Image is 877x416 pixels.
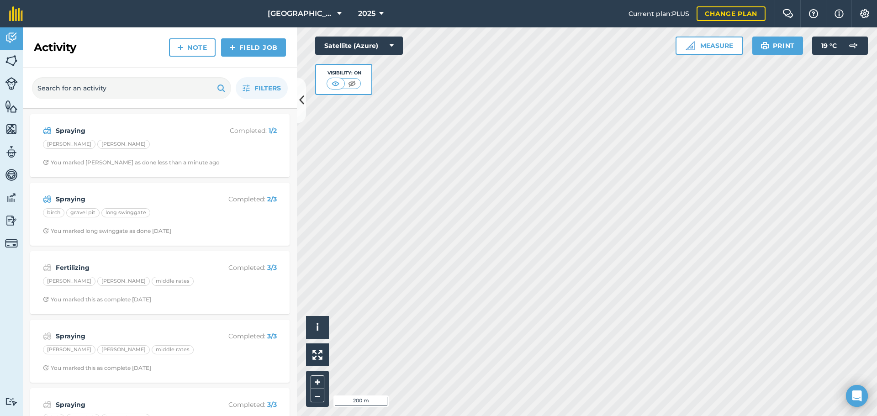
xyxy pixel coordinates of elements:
strong: Spraying [56,400,201,410]
button: Satellite (Azure) [315,37,403,55]
div: You marked [PERSON_NAME] as done less than a minute ago [43,159,220,166]
img: Four arrows, one pointing top left, one top right, one bottom right and the last bottom left [312,350,322,360]
div: [PERSON_NAME] [43,140,95,149]
img: svg+xml;base64,PD94bWwgdmVyc2lvbj0iMS4wIiBlbmNvZGluZz0idXRmLTgiPz4KPCEtLSBHZW5lcmF0b3I6IEFkb2JlIE... [5,397,18,406]
div: You marked long swinggate as done [DATE] [43,227,171,235]
img: svg+xml;base64,PD94bWwgdmVyc2lvbj0iMS4wIiBlbmNvZGluZz0idXRmLTgiPz4KPCEtLSBHZW5lcmF0b3I6IEFkb2JlIE... [5,145,18,159]
div: You marked this as complete [DATE] [43,296,151,303]
strong: 3 / 3 [267,400,277,409]
img: svg+xml;base64,PD94bWwgdmVyc2lvbj0iMS4wIiBlbmNvZGluZz0idXRmLTgiPz4KPCEtLSBHZW5lcmF0b3I6IEFkb2JlIE... [5,77,18,90]
button: Measure [676,37,743,55]
strong: 2 / 3 [267,195,277,203]
strong: 1 / 2 [269,126,277,135]
strong: Spraying [56,331,201,341]
div: You marked this as complete [DATE] [43,364,151,372]
p: Completed : [204,331,277,341]
img: svg+xml;base64,PD94bWwgdmVyc2lvbj0iMS4wIiBlbmNvZGluZz0idXRmLTgiPz4KPCEtLSBHZW5lcmF0b3I6IEFkb2JlIE... [43,262,52,273]
a: SprayingCompleted: 2/3birchgravel pitlong swinggateClock with arrow pointing clockwiseYou marked ... [36,188,284,240]
a: SprayingCompleted: 3/3[PERSON_NAME][PERSON_NAME]middle ratesClock with arrow pointing clockwiseYo... [36,325,284,377]
div: [PERSON_NAME] [97,277,150,286]
div: long swinggate [101,208,150,217]
a: SprayingCompleted: 1/2[PERSON_NAME][PERSON_NAME]Clock with arrow pointing clockwiseYou marked [PE... [36,120,284,172]
img: svg+xml;base64,PHN2ZyB4bWxucz0iaHR0cDovL3d3dy53My5vcmcvMjAwMC9zdmciIHdpZHRoPSI1NiIgaGVpZ2h0PSI2MC... [5,100,18,113]
span: 19 ° C [821,37,837,55]
span: Filters [254,83,281,93]
button: Filters [236,77,288,99]
div: [PERSON_NAME] [43,277,95,286]
img: Clock with arrow pointing clockwise [43,365,49,371]
img: A cog icon [859,9,870,18]
img: svg+xml;base64,PD94bWwgdmVyc2lvbj0iMS4wIiBlbmNvZGluZz0idXRmLTgiPz4KPCEtLSBHZW5lcmF0b3I6IEFkb2JlIE... [5,168,18,182]
img: Clock with arrow pointing clockwise [43,296,49,302]
h2: Activity [34,40,76,55]
img: svg+xml;base64,PHN2ZyB4bWxucz0iaHR0cDovL3d3dy53My5vcmcvMjAwMC9zdmciIHdpZHRoPSIxOSIgaGVpZ2h0PSIyNC... [217,83,226,94]
img: svg+xml;base64,PHN2ZyB4bWxucz0iaHR0cDovL3d3dy53My5vcmcvMjAwMC9zdmciIHdpZHRoPSIxNyIgaGVpZ2h0PSIxNy... [835,8,844,19]
img: Two speech bubbles overlapping with the left bubble in the forefront [782,9,793,18]
p: Completed : [204,263,277,273]
a: Note [169,38,216,57]
img: svg+xml;base64,PHN2ZyB4bWxucz0iaHR0cDovL3d3dy53My5vcmcvMjAwMC9zdmciIHdpZHRoPSIxNCIgaGVpZ2h0PSIyNC... [177,42,184,53]
div: [PERSON_NAME] [43,345,95,354]
div: birch [43,208,64,217]
button: i [306,316,329,339]
strong: 3 / 3 [267,332,277,340]
img: svg+xml;base64,PHN2ZyB4bWxucz0iaHR0cDovL3d3dy53My5vcmcvMjAwMC9zdmciIHdpZHRoPSI1MCIgaGVpZ2h0PSI0MC... [330,79,341,88]
strong: Spraying [56,194,201,204]
button: 19 °C [812,37,868,55]
span: i [316,321,319,333]
button: – [311,389,324,402]
a: Field Job [221,38,286,57]
p: Completed : [204,400,277,410]
div: Visibility: On [327,69,361,77]
img: svg+xml;base64,PHN2ZyB4bWxucz0iaHR0cDovL3d3dy53My5vcmcvMjAwMC9zdmciIHdpZHRoPSI1NiIgaGVpZ2h0PSI2MC... [5,54,18,68]
a: Change plan [697,6,766,21]
span: [GEOGRAPHIC_DATA] [268,8,333,19]
p: Completed : [204,194,277,204]
div: gravel pit [66,208,100,217]
span: Current plan : PLUS [629,9,689,19]
img: svg+xml;base64,PHN2ZyB4bWxucz0iaHR0cDovL3d3dy53My5vcmcvMjAwMC9zdmciIHdpZHRoPSI1MCIgaGVpZ2h0PSI0MC... [346,79,358,88]
div: [PERSON_NAME] [97,345,150,354]
strong: Fertilizing [56,263,201,273]
img: Clock with arrow pointing clockwise [43,228,49,234]
div: middle rates [152,277,194,286]
img: svg+xml;base64,PD94bWwgdmVyc2lvbj0iMS4wIiBlbmNvZGluZz0idXRmLTgiPz4KPCEtLSBHZW5lcmF0b3I6IEFkb2JlIE... [844,37,862,55]
img: Ruler icon [686,41,695,50]
input: Search for an activity [32,77,231,99]
img: svg+xml;base64,PD94bWwgdmVyc2lvbj0iMS4wIiBlbmNvZGluZz0idXRmLTgiPz4KPCEtLSBHZW5lcmF0b3I6IEFkb2JlIE... [43,331,52,342]
strong: Spraying [56,126,201,136]
img: Clock with arrow pointing clockwise [43,159,49,165]
img: svg+xml;base64,PD94bWwgdmVyc2lvbj0iMS4wIiBlbmNvZGluZz0idXRmLTgiPz4KPCEtLSBHZW5lcmF0b3I6IEFkb2JlIE... [43,399,52,410]
div: Open Intercom Messenger [846,385,868,407]
img: svg+xml;base64,PHN2ZyB4bWxucz0iaHR0cDovL3d3dy53My5vcmcvMjAwMC9zdmciIHdpZHRoPSI1NiIgaGVpZ2h0PSI2MC... [5,122,18,136]
span: 2025 [358,8,375,19]
img: svg+xml;base64,PHN2ZyB4bWxucz0iaHR0cDovL3d3dy53My5vcmcvMjAwMC9zdmciIHdpZHRoPSIxOSIgaGVpZ2h0PSIyNC... [761,40,769,51]
div: middle rates [152,345,194,354]
img: A question mark icon [808,9,819,18]
button: Print [752,37,803,55]
img: svg+xml;base64,PD94bWwgdmVyc2lvbj0iMS4wIiBlbmNvZGluZz0idXRmLTgiPz4KPCEtLSBHZW5lcmF0b3I6IEFkb2JlIE... [43,125,52,136]
img: svg+xml;base64,PD94bWwgdmVyc2lvbj0iMS4wIiBlbmNvZGluZz0idXRmLTgiPz4KPCEtLSBHZW5lcmF0b3I6IEFkb2JlIE... [5,214,18,227]
p: Completed : [204,126,277,136]
a: FertilizingCompleted: 3/3[PERSON_NAME][PERSON_NAME]middle ratesClock with arrow pointing clockwis... [36,257,284,309]
div: [PERSON_NAME] [97,140,150,149]
img: svg+xml;base64,PD94bWwgdmVyc2lvbj0iMS4wIiBlbmNvZGluZz0idXRmLTgiPz4KPCEtLSBHZW5lcmF0b3I6IEFkb2JlIE... [5,31,18,45]
img: fieldmargin Logo [9,6,23,21]
img: svg+xml;base64,PD94bWwgdmVyc2lvbj0iMS4wIiBlbmNvZGluZz0idXRmLTgiPz4KPCEtLSBHZW5lcmF0b3I6IEFkb2JlIE... [5,237,18,250]
img: svg+xml;base64,PD94bWwgdmVyc2lvbj0iMS4wIiBlbmNvZGluZz0idXRmLTgiPz4KPCEtLSBHZW5lcmF0b3I6IEFkb2JlIE... [43,194,52,205]
img: svg+xml;base64,PHN2ZyB4bWxucz0iaHR0cDovL3d3dy53My5vcmcvMjAwMC9zdmciIHdpZHRoPSIxNCIgaGVpZ2h0PSIyNC... [229,42,236,53]
img: svg+xml;base64,PD94bWwgdmVyc2lvbj0iMS4wIiBlbmNvZGluZz0idXRmLTgiPz4KPCEtLSBHZW5lcmF0b3I6IEFkb2JlIE... [5,191,18,205]
button: + [311,375,324,389]
strong: 3 / 3 [267,263,277,272]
